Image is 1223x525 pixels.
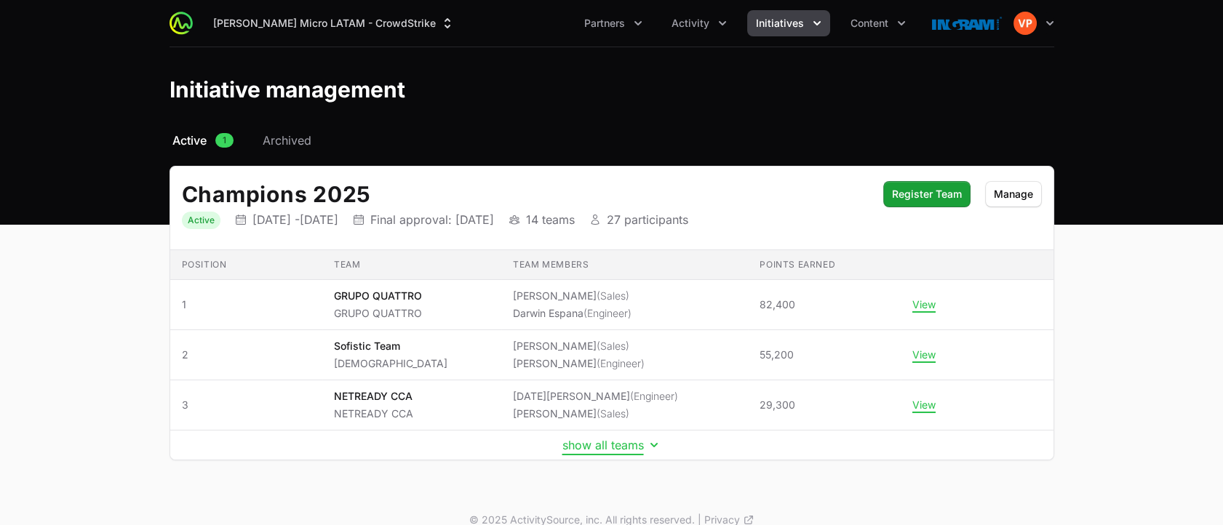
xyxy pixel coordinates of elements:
[263,132,311,149] span: Archived
[170,12,193,35] img: ActivitySource
[575,10,651,36] button: Partners
[912,348,936,361] button: View
[334,356,447,371] p: [DEMOGRAPHIC_DATA]
[748,250,901,280] th: Points earned
[850,16,888,31] span: Content
[513,389,678,404] li: [DATE][PERSON_NAME]
[170,132,236,149] a: Active1
[672,16,709,31] span: Activity
[912,298,936,311] button: View
[883,181,971,207] button: Register Team
[501,250,748,280] th: Team members
[170,132,1054,149] nav: Initiative activity log navigation
[170,76,405,103] h1: Initiative management
[322,250,501,280] th: Team
[182,348,311,362] span: 2
[334,406,413,421] p: NETREADY CCA
[747,10,830,36] button: Initiatives
[170,250,323,280] th: Position
[756,16,804,31] span: Initiatives
[584,16,625,31] span: Partners
[182,181,869,207] h2: Champions 2025
[513,406,678,421] li: [PERSON_NAME]
[172,132,207,149] span: Active
[597,340,629,352] span: (Sales)
[370,212,494,227] p: Final approval: [DATE]
[597,357,645,369] span: (Engineer)
[334,389,413,404] p: NETREADY CCA
[513,339,645,353] li: [PERSON_NAME]
[204,10,463,36] div: Supplier switch menu
[334,289,422,303] p: GRUPO QUATTRO
[182,297,311,312] span: 1
[575,10,651,36] div: Partners menu
[513,289,632,303] li: [PERSON_NAME]
[170,166,1054,460] div: Initiative details
[526,212,575,227] p: 14 teams
[513,306,632,321] li: Darwin Espana
[597,407,629,420] span: (Sales)
[630,390,678,402] span: (Engineer)
[204,10,463,36] button: [PERSON_NAME] Micro LATAM - CrowdStrike
[663,10,736,36] button: Activity
[912,398,936,412] button: View
[597,289,629,302] span: (Sales)
[663,10,736,36] div: Activity menu
[583,307,632,319] span: (Engineer)
[607,212,688,227] p: 27 participants
[334,306,422,321] p: GRUPO QUATTRO
[760,348,794,362] span: 55,200
[260,132,314,149] a: Archived
[1013,12,1037,35] img: Vanessa ParedesAyala
[760,398,795,412] span: 29,300
[513,356,645,371] li: [PERSON_NAME]
[842,10,915,36] div: Content menu
[994,185,1033,203] span: Manage
[842,10,915,36] button: Content
[747,10,830,36] div: Initiatives menu
[215,133,234,148] span: 1
[760,297,795,312] span: 82,400
[252,212,338,227] p: [DATE] - [DATE]
[182,398,311,412] span: 3
[892,185,962,203] span: Register Team
[334,339,447,353] p: Sofistic Team
[985,181,1042,207] button: Manage
[932,9,1002,38] img: Ingram Micro LATAM
[193,10,915,36] div: Main navigation
[562,438,661,452] button: show all teams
